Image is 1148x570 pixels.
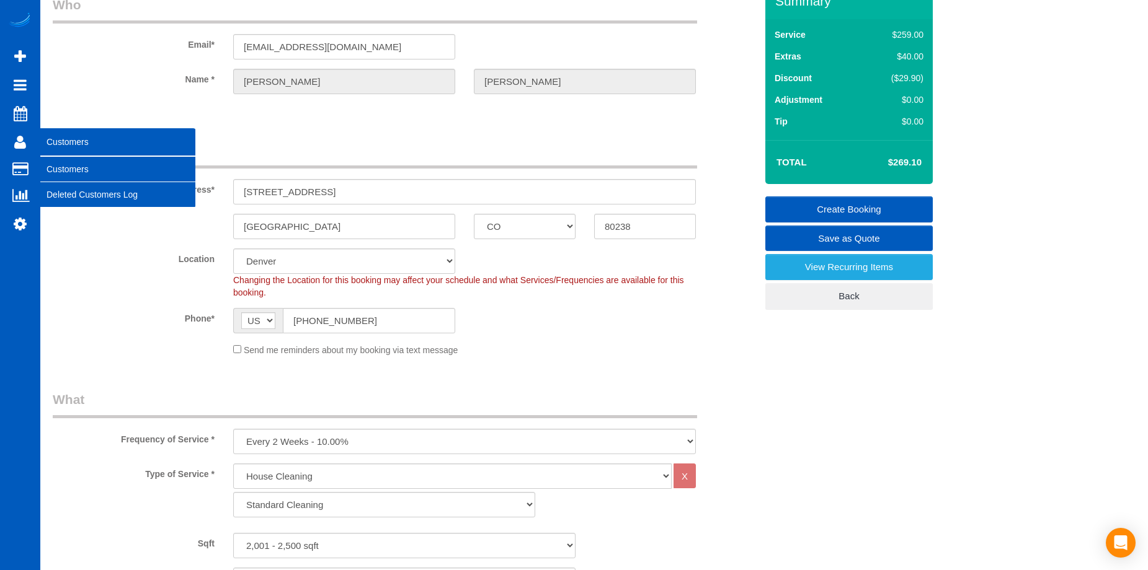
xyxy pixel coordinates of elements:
[233,69,455,94] input: First Name*
[43,248,224,265] label: Location
[43,69,224,85] label: Name *
[865,72,923,84] div: ($29.90)
[775,28,806,41] label: Service
[776,157,807,167] strong: Total
[43,34,224,51] label: Email*
[775,50,801,63] label: Extras
[233,275,684,297] span: Changing the Location for this booking may affect your schedule and what Services/Frequencies are...
[865,94,923,106] div: $0.00
[43,308,224,325] label: Phone*
[53,390,697,418] legend: What
[594,214,696,239] input: Zip Code*
[775,115,788,128] label: Tip
[765,254,933,280] a: View Recurring Items
[40,157,195,182] a: Customers
[775,72,812,84] label: Discount
[283,308,455,333] input: Phone*
[865,115,923,128] div: $0.00
[7,12,32,30] img: Automaid Logo
[233,214,455,239] input: City*
[851,157,922,168] h4: $269.10
[40,128,195,156] span: Customers
[765,283,933,309] a: Back
[1106,528,1136,558] div: Open Intercom Messenger
[53,141,697,169] legend: Where
[43,463,224,480] label: Type of Service *
[43,429,224,445] label: Frequency of Service *
[765,226,933,252] a: Save as Quote
[40,156,195,208] ul: Customers
[775,94,822,106] label: Adjustment
[474,69,696,94] input: Last Name*
[765,196,933,222] a: Create Booking
[40,182,195,207] a: Deleted Customers Log
[43,533,224,550] label: Sqft
[244,345,458,355] span: Send me reminders about my booking via text message
[865,50,923,63] div: $40.00
[865,28,923,41] div: $259.00
[233,34,455,59] input: Email*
